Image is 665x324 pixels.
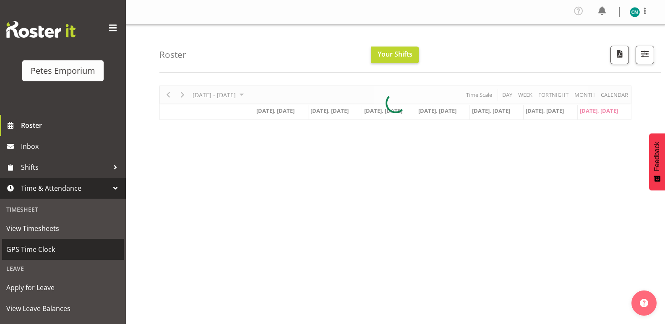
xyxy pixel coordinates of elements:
img: help-xxl-2.png [640,299,648,307]
img: christine-neville11214.jpg [630,7,640,17]
a: Apply for Leave [2,277,124,298]
span: Roster [21,119,122,132]
div: Leave [2,260,124,277]
h4: Roster [159,50,186,60]
span: View Timesheets [6,222,120,235]
div: Petes Emporium [31,65,95,77]
span: View Leave Balances [6,302,120,315]
a: View Timesheets [2,218,124,239]
span: Shifts [21,161,109,174]
span: Your Shifts [378,49,412,59]
button: Feedback - Show survey [649,133,665,190]
span: GPS Time Clock [6,243,120,256]
div: Timesheet [2,201,124,218]
button: Your Shifts [371,47,419,63]
a: GPS Time Clock [2,239,124,260]
span: Apply for Leave [6,281,120,294]
span: Time & Attendance [21,182,109,194]
span: Inbox [21,140,122,153]
span: Feedback [653,142,661,171]
button: Filter Shifts [636,46,654,64]
button: Download a PDF of the roster according to the set date range. [610,46,629,64]
img: Rosterit website logo [6,21,76,38]
a: View Leave Balances [2,298,124,319]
